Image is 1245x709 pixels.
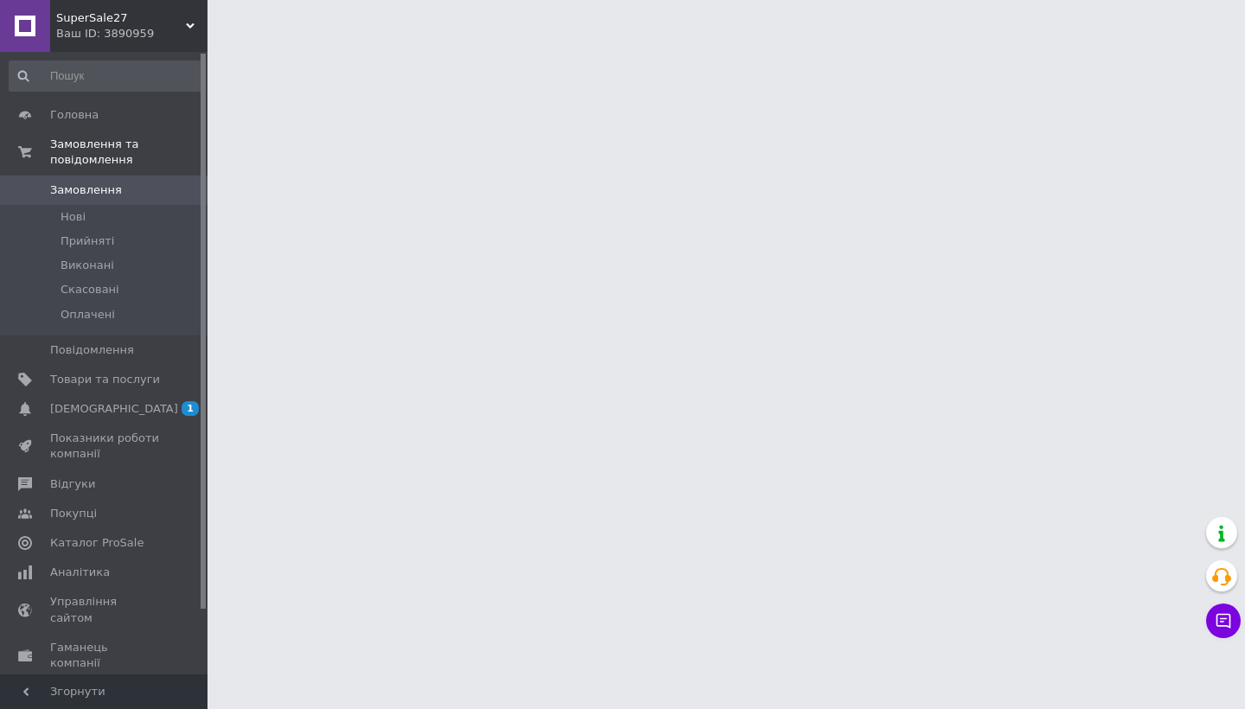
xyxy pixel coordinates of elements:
[50,594,160,625] span: Управління сайтом
[61,258,114,273] span: Виконані
[56,26,207,42] div: Ваш ID: 3890959
[61,209,86,225] span: Нові
[50,372,160,387] span: Товари та послуги
[50,506,97,521] span: Покупці
[9,61,204,92] input: Пошук
[50,182,122,198] span: Замовлення
[50,401,178,417] span: [DEMOGRAPHIC_DATA]
[56,10,186,26] span: SuperSale27
[1206,604,1241,638] button: Чат з покупцем
[50,107,99,123] span: Головна
[50,342,134,358] span: Повідомлення
[50,431,160,462] span: Показники роботи компанії
[61,282,119,297] span: Скасовані
[50,137,207,168] span: Замовлення та повідомлення
[50,476,95,492] span: Відгуки
[61,307,115,323] span: Оплачені
[50,565,110,580] span: Аналітика
[61,233,114,249] span: Прийняті
[50,640,160,671] span: Гаманець компанії
[182,401,199,416] span: 1
[50,535,144,551] span: Каталог ProSale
